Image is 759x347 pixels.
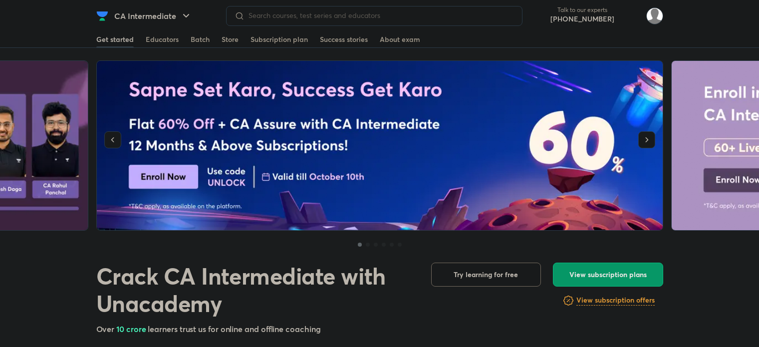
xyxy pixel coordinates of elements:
[96,10,108,22] img: Company Logo
[530,6,550,26] img: call-us
[146,31,179,47] a: Educators
[222,31,239,47] a: Store
[96,31,134,47] a: Get started
[431,263,541,287] button: Try learning for free
[569,270,647,280] span: View subscription plans
[320,31,368,47] a: Success stories
[553,263,663,287] button: View subscription plans
[191,31,210,47] a: Batch
[576,295,655,306] h6: View subscription offers
[148,324,320,334] span: learners trust us for online and offline coaching
[96,263,415,318] h1: Crack CA Intermediate with Unacademy
[108,6,198,26] button: CA Intermediate
[622,8,638,24] img: avatar
[146,34,179,44] div: Educators
[251,31,308,47] a: Subscription plan
[380,34,420,44] div: About exam
[96,34,134,44] div: Get started
[380,31,420,47] a: About exam
[646,7,663,24] img: Rashi Maheshwari
[576,295,655,307] a: View subscription offers
[222,34,239,44] div: Store
[251,34,308,44] div: Subscription plan
[191,34,210,44] div: Batch
[320,34,368,44] div: Success stories
[550,14,614,24] a: [PHONE_NUMBER]
[116,324,148,334] span: 10 crore
[245,11,514,19] input: Search courses, test series and educators
[550,6,614,14] p: Talk to our experts
[454,270,518,280] span: Try learning for free
[96,324,117,334] span: Over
